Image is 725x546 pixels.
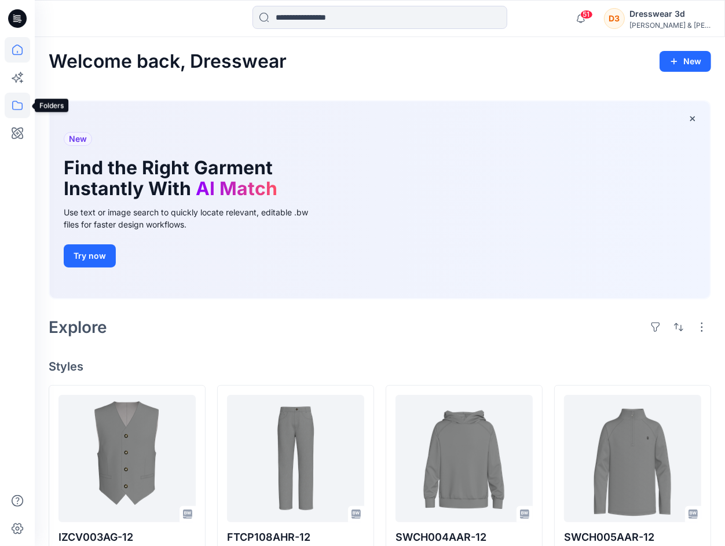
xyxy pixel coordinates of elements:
[564,529,701,545] p: SWCH005AAR-12
[629,21,711,30] div: [PERSON_NAME] & [PERSON_NAME]
[396,529,533,545] p: SWCH004AAR-12
[564,395,701,522] a: SWCH005AAR-12
[58,395,196,522] a: IZCV003AG-12
[604,8,625,29] div: D3
[227,395,364,522] a: FTCP108AHR-12
[396,395,533,522] a: SWCH004AAR-12
[64,244,116,267] button: Try now
[69,132,87,146] span: New
[49,360,711,373] h4: Styles
[49,51,287,72] h2: Welcome back, Dresswear
[58,529,196,545] p: IZCV003AG-12
[49,318,107,336] h2: Explore
[580,10,593,19] span: 51
[64,157,307,199] h1: Find the Right Garment Instantly With
[196,177,277,200] span: AI Match
[64,206,324,230] div: Use text or image search to quickly locate relevant, editable .bw files for faster design workflows.
[629,7,711,21] div: Dresswear 3d
[227,529,364,545] p: FTCP108AHR-12
[660,51,711,72] button: New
